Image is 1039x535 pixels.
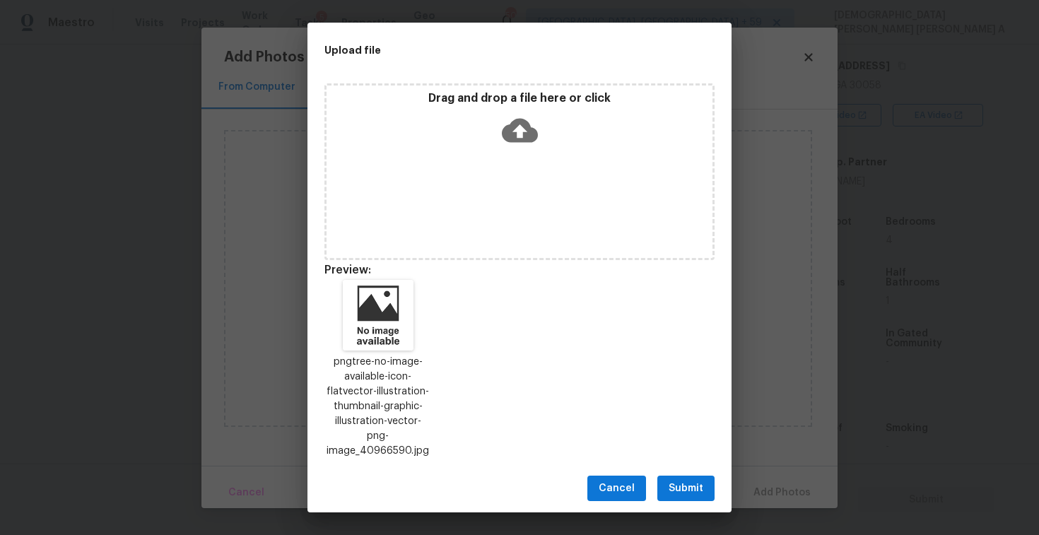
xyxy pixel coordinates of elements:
[324,355,432,459] p: pngtree-no-image-available-icon-flatvector-illustration-thumbnail-graphic-illustration-vector-png...
[669,480,703,498] span: Submit
[657,476,715,502] button: Submit
[324,42,651,58] h2: Upload file
[587,476,646,502] button: Cancel
[343,280,413,351] img: 2Q==
[599,480,635,498] span: Cancel
[327,91,712,106] p: Drag and drop a file here or click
